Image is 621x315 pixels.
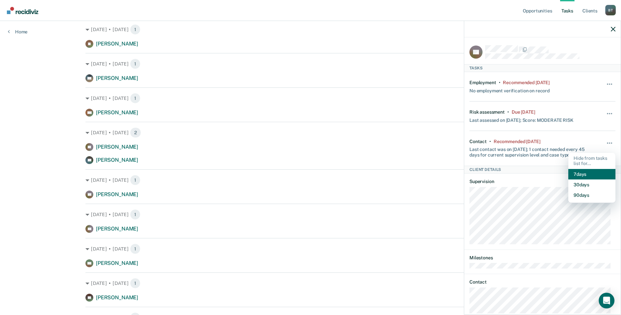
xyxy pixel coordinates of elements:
span: [PERSON_NAME] [96,191,138,197]
span: [PERSON_NAME] [96,144,138,150]
span: 1 [130,244,140,254]
div: • [499,80,501,85]
div: Last assessed on [DATE]; Score: MODERATE RISK [469,115,574,123]
div: Contact [469,139,487,144]
div: [DATE] • [DATE] [85,24,536,35]
div: Recommended 6 months ago [503,80,549,85]
button: 90 days [568,190,615,200]
img: Recidiviz [7,7,38,14]
span: [PERSON_NAME] [96,41,138,47]
button: 7 days [568,169,615,179]
div: [DATE] • [DATE] [85,175,536,185]
div: Risk assessment [469,109,505,115]
dt: Contact [469,279,615,285]
div: Open Intercom Messenger [599,293,614,308]
div: Last contact was on [DATE]; 1 contact needed every 45 days for current supervision level and case... [469,144,591,158]
div: • [507,109,509,115]
span: [PERSON_NAME] [96,226,138,232]
span: 2 [130,127,141,138]
span: 1 [130,59,140,69]
div: Hide from tasks list for... [568,153,615,169]
button: 30 days [568,179,615,190]
div: Client Details [464,166,621,174]
dt: Supervision [469,179,615,184]
span: 1 [130,24,140,35]
dt: Milestones [469,255,615,261]
button: Profile dropdown button [605,5,616,15]
div: Employment [469,80,496,85]
div: B T [605,5,616,15]
span: [PERSON_NAME] [96,260,138,266]
div: [DATE] • [DATE] [85,209,536,220]
div: [DATE] • [DATE] [85,59,536,69]
span: 1 [130,209,140,220]
span: [PERSON_NAME] [96,75,138,81]
span: 1 [130,278,140,288]
div: Due 5 months ago [512,109,535,115]
div: [DATE] • [DATE] [85,244,536,254]
div: Recommended 4 days ago [494,139,540,144]
span: [PERSON_NAME] [96,157,138,163]
a: Home [8,29,27,35]
span: 1 [130,175,140,185]
div: [DATE] • [DATE] [85,127,536,138]
div: • [489,139,491,144]
div: Tasks [464,64,621,72]
div: [DATE] • [DATE] [85,93,536,103]
span: 1 [130,93,140,103]
div: No employment verification on record [469,85,550,94]
div: [DATE] • [DATE] [85,278,536,288]
span: [PERSON_NAME] [96,294,138,301]
span: [PERSON_NAME] [96,109,138,116]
